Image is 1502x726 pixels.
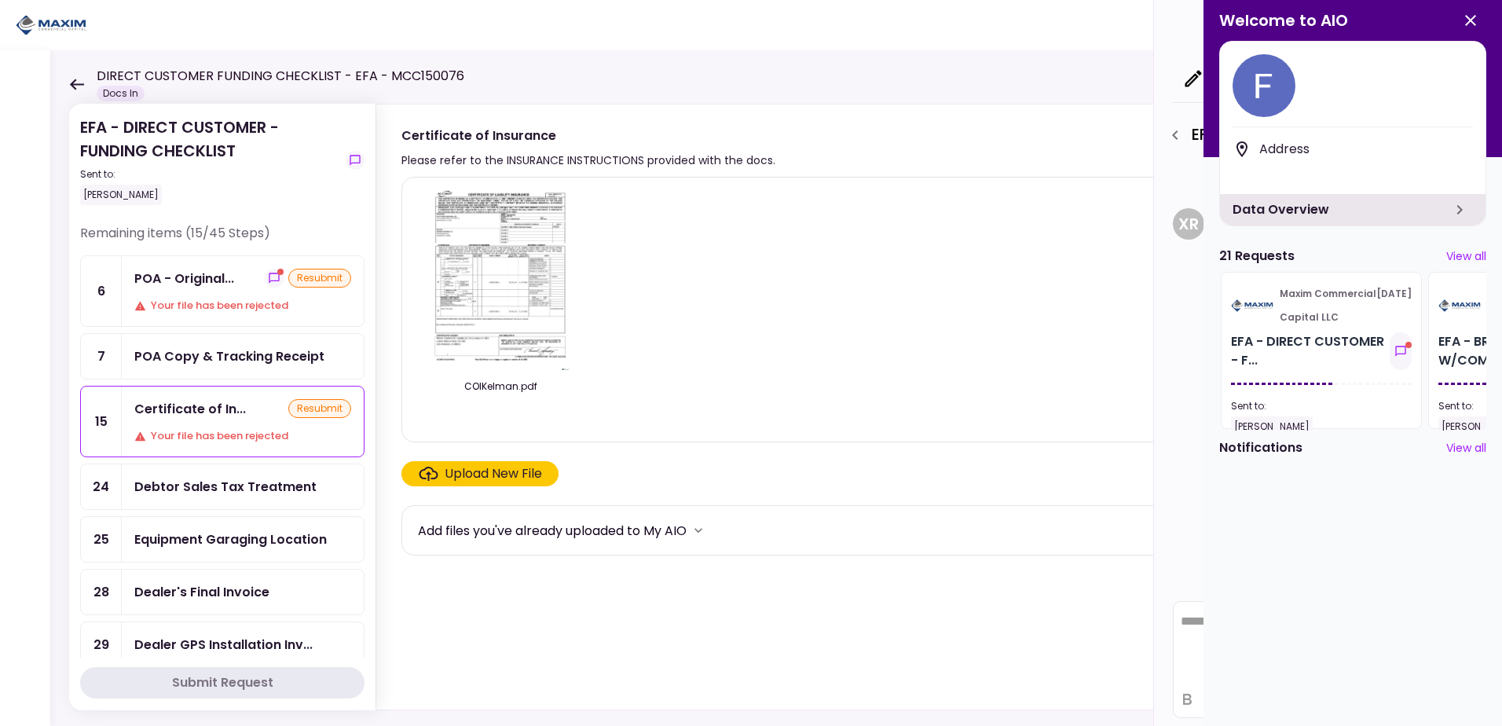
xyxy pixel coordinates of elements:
[134,477,317,497] div: Debtor Sales Tax Treatment
[1231,416,1313,437] div: [PERSON_NAME]
[16,13,86,37] img: Partner icon
[1455,5,1486,36] button: Ok, close
[97,67,464,86] h1: DIRECT CUSTOMER FUNDING CHECKLIST - EFA - MCC150076
[97,86,145,101] div: Docs In
[134,399,246,419] div: Certificate of Insurance
[1446,248,1486,265] button: View all
[134,635,313,654] div: Dealer GPS Installation Invoice
[1231,332,1390,370] div: EFA - DIRECT CUSTOMER - FUNDING CHECKLIST
[375,104,1471,710] div: Certificate of InsurancePlease refer to the INSURANCE INSTRUCTIONS provided with the docs.resubmi...
[134,346,324,366] div: POA Copy & Tracking Receipt
[346,151,365,170] button: show-messages
[81,334,122,379] div: 7
[687,519,710,542] button: more
[1173,58,1323,99] button: New Message
[1446,196,1473,223] button: Data Overview
[288,269,351,288] div: resubmit
[1174,602,1486,680] iframe: Rich Text Area
[80,464,365,510] a: 24Debtor Sales Tax Treatment
[1219,9,1348,32] span: Welcome to AIO
[80,333,365,379] a: 7POA Copy & Tracking Receipt
[401,126,775,145] div: Certificate of Insurance
[80,569,365,615] a: 28Dealer's Final Invoice
[80,224,365,255] div: Remaining items (15/45 Steps)
[80,667,365,698] button: Submit Request
[1201,688,1228,710] button: Italic
[81,570,122,614] div: 28
[1231,282,1412,329] div: [DATE]
[288,399,351,418] div: resubmit
[80,621,365,668] a: 29Dealer GPS Installation Invoice
[1390,332,1412,370] button: show-messages
[1219,438,1302,457] div: Notifications
[1173,208,1204,240] div: X R
[80,115,339,205] div: EFA - DIRECT CUSTOMER - FUNDING CHECKLIST
[401,151,775,170] div: Please refer to the INSURANCE INSTRUCTIONS provided with the docs.
[81,622,122,667] div: 29
[81,517,122,562] div: 25
[134,428,351,444] div: Your file has been rejected
[81,387,122,456] div: 15
[401,461,559,486] span: Click here to upload the required document
[418,379,583,394] div: COIKelman.pdf
[445,464,542,483] div: Upload New File
[81,464,122,509] div: 24
[1231,299,1273,313] img: Partner logo
[134,582,269,602] div: Dealer's Final Invoice
[172,673,273,692] div: Submit Request
[418,521,687,541] div: Add files you've already uploaded to My AIO
[134,298,351,313] div: Your file has been rejected
[80,516,365,563] a: 25Equipment Garaging Location
[1220,194,1486,225] div: Data Overview
[134,269,234,288] div: POA - Original POA (not CA or GA) (Received in house)
[1438,299,1481,313] img: Partner logo
[1162,122,1486,148] div: EFA - DIRECT CUSTOMER - FUNDING CHECKLIST - Certificate of Insurance
[134,530,327,549] div: Equipment Garaging Location
[265,269,284,288] button: show-messages
[1174,688,1200,710] button: Bold
[1259,140,1473,159] div: Address
[1280,282,1376,329] div: Maxim Commercial Capital LLC
[80,167,339,181] div: Sent to:
[80,185,162,205] div: [PERSON_NAME]
[1231,399,1412,413] div: Sent to:
[80,386,365,457] a: 15Certificate of InsuranceresubmitYour file has been rejected
[80,255,365,327] a: 6POA - Original POA (not CA or GA) (Received in house)show-messagesresubmitYour file has been rej...
[1219,247,1295,266] div: 21 Requests
[1446,440,1486,456] button: View all
[81,256,122,326] div: 6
